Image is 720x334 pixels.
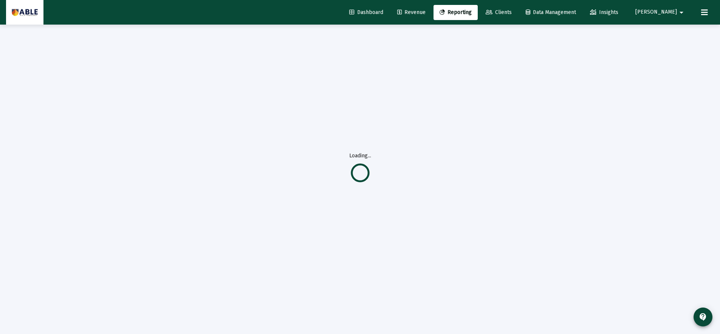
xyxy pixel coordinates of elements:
span: Clients [486,9,512,16]
a: Dashboard [343,5,389,20]
span: Data Management [526,9,576,16]
img: Dashboard [12,5,38,20]
mat-icon: contact_support [698,312,708,322]
a: Insights [584,5,624,20]
span: Insights [590,9,618,16]
span: Revenue [397,9,426,16]
mat-icon: arrow_drop_down [677,5,686,20]
button: [PERSON_NAME] [626,5,695,20]
span: [PERSON_NAME] [635,9,677,16]
span: Reporting [440,9,472,16]
a: Data Management [520,5,582,20]
a: Clients [480,5,518,20]
a: Reporting [434,5,478,20]
a: Revenue [391,5,432,20]
span: Dashboard [349,9,383,16]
